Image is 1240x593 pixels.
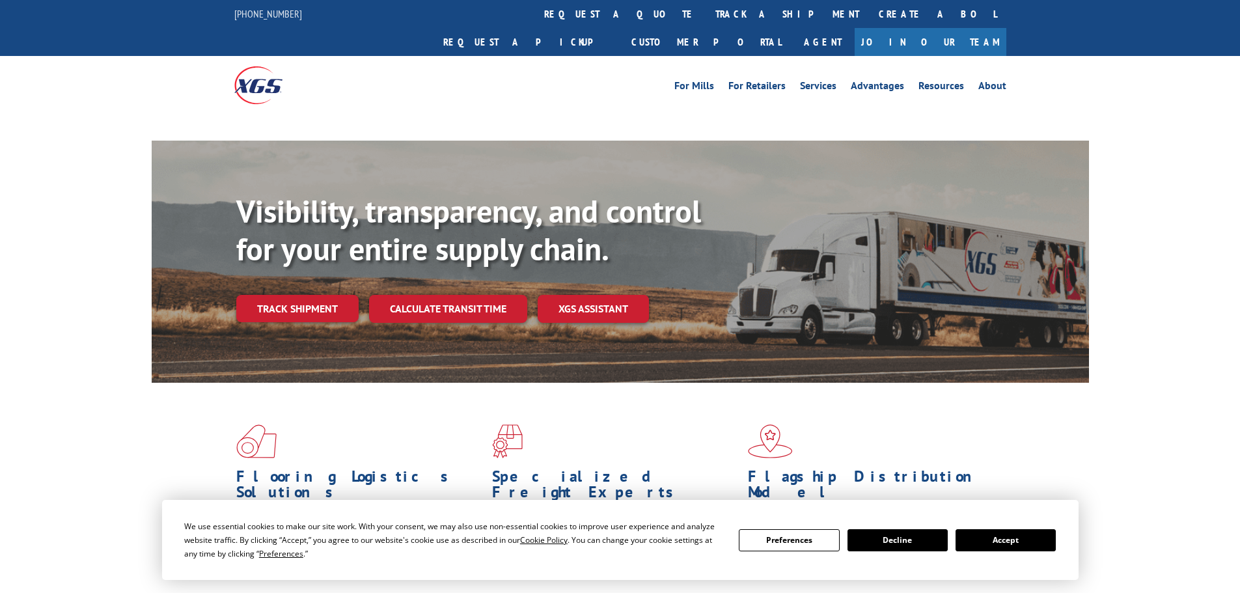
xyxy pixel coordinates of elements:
[259,548,303,559] span: Preferences
[622,28,791,56] a: Customer Portal
[791,28,855,56] a: Agent
[236,469,482,506] h1: Flooring Logistics Solutions
[728,81,786,95] a: For Retailers
[184,519,723,560] div: We use essential cookies to make our site work. With your consent, we may also use non-essential ...
[748,424,793,458] img: xgs-icon-flagship-distribution-model-red
[234,7,302,20] a: [PHONE_NUMBER]
[434,28,622,56] a: Request a pickup
[236,424,277,458] img: xgs-icon-total-supply-chain-intelligence-red
[674,81,714,95] a: For Mills
[492,424,523,458] img: xgs-icon-focused-on-flooring-red
[800,81,836,95] a: Services
[520,534,568,545] span: Cookie Policy
[369,295,527,323] a: Calculate transit time
[492,469,738,506] h1: Specialized Freight Experts
[236,295,359,322] a: Track shipment
[851,81,904,95] a: Advantages
[956,529,1056,551] button: Accept
[162,500,1079,580] div: Cookie Consent Prompt
[739,529,839,551] button: Preferences
[918,81,964,95] a: Resources
[978,81,1006,95] a: About
[236,191,701,269] b: Visibility, transparency, and control for your entire supply chain.
[748,469,994,506] h1: Flagship Distribution Model
[538,295,649,323] a: XGS ASSISTANT
[855,28,1006,56] a: Join Our Team
[847,529,948,551] button: Decline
